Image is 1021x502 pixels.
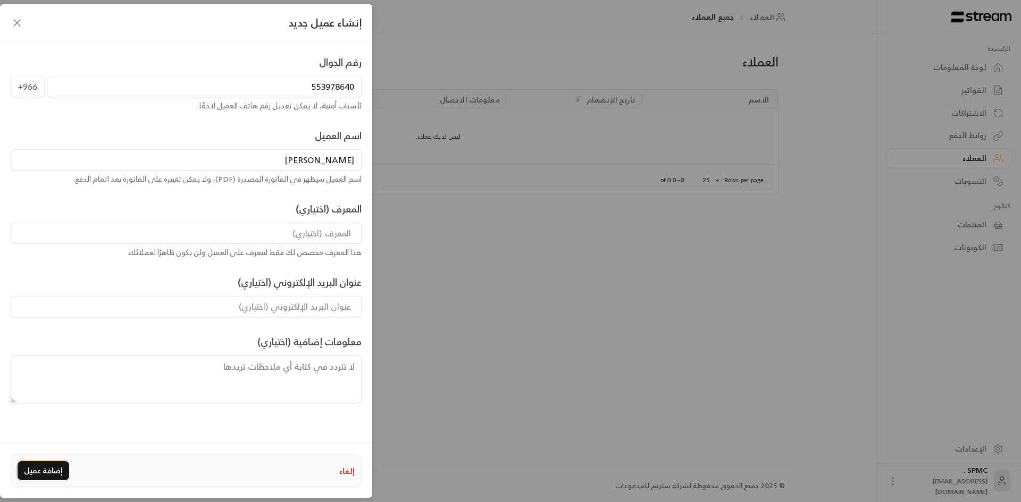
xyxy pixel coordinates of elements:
[288,15,362,31] span: إنشاء عميل جديد
[18,461,69,480] button: إضافة عميل
[319,55,362,70] label: رقم الجوال
[11,223,362,244] input: المعرف (اختياري)
[315,128,362,143] label: اسم العميل
[11,76,45,97] span: +966
[11,174,362,184] div: اسم العميل سيظهر في الفاتورة المصدرة (PDF)، ولا يمكن تغييره على الفاتورة بعد اتمام الدفع.
[11,100,362,111] div: لأسباب أمنية، لا يمكن تعديل رقم هاتف العميل لاحقًا.
[47,76,362,97] input: رقم الجوال
[296,201,362,216] label: المعرف (اختياري)
[339,465,355,477] button: إلغاء
[11,296,362,317] input: عنوان البريد الإلكتروني (اختياري)
[11,149,362,171] input: اسم العميل
[11,247,362,258] div: هذا المعرف مخصص لك فقط لتتعرف على العميل ولن يكون ظاهرًا لعملائك.
[238,275,362,290] label: عنوان البريد الإلكتروني (اختياري)
[257,334,362,349] label: معلومات إضافية (اختياري)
